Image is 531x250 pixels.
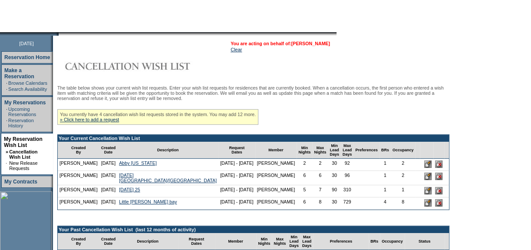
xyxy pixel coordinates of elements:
[291,41,330,46] a: [PERSON_NAME]
[99,197,118,210] td: [DATE]
[379,197,391,210] td: 4
[300,233,313,250] td: Max Lead Days
[328,142,341,159] td: Min Lead Days
[9,149,37,160] a: Cancellation Wish List
[119,160,157,166] a: Abby [US_STATE]
[341,185,354,197] td: 310
[58,226,449,233] td: Your Past Cancellation Wish List (last 12 months of activity)
[297,171,312,185] td: 6
[435,199,442,207] input: Delete this Request
[8,80,47,86] a: Browse Calendars
[6,107,7,117] td: ·
[391,197,416,210] td: 8
[8,118,34,128] a: Reservation History
[220,160,254,166] nobr: [DATE] - [DATE]
[255,159,297,171] td: [PERSON_NAME]
[369,233,380,250] td: BRs
[119,187,140,192] a: [DATE] 25
[380,233,405,250] td: Occupancy
[391,171,416,185] td: 2
[117,142,218,159] td: Description
[424,199,432,207] input: Edit this Request
[424,160,432,168] input: Edit this Request
[56,32,59,36] img: promoShadowLeftCorner.gif
[297,142,312,159] td: Min Nights
[341,197,354,210] td: 729
[117,233,178,250] td: Description
[4,136,43,148] a: My Reservation Wish List
[231,47,242,52] a: Clear
[178,233,215,250] td: Request Dates
[312,197,328,210] td: 8
[255,142,297,159] td: Member
[391,159,416,171] td: 2
[99,142,118,159] td: Created Date
[6,80,7,86] td: ·
[391,142,416,159] td: Occupancy
[215,233,257,250] td: Member
[255,197,297,210] td: [PERSON_NAME]
[256,233,272,250] td: Min Nights
[312,171,328,185] td: 6
[272,233,287,250] td: Max Nights
[119,199,177,204] a: Little [PERSON_NAME] bay
[287,233,300,250] td: Min Lead Days
[328,171,341,185] td: 30
[6,160,8,171] td: ·
[19,41,34,46] span: [DATE]
[6,87,7,92] td: ·
[312,159,328,171] td: 2
[220,199,254,204] nobr: [DATE] - [DATE]
[379,171,391,185] td: 1
[58,159,99,171] td: [PERSON_NAME]
[6,118,7,128] td: ·
[220,173,254,178] nobr: [DATE] - [DATE]
[435,187,442,194] input: Delete this Request
[328,197,341,210] td: 30
[312,142,328,159] td: Max Nights
[341,171,354,185] td: 96
[57,109,258,125] div: You currently have 4 cancellation wish list requests stored in the system. You may add 12 more.
[4,54,50,60] a: Reservation Home
[4,179,37,185] a: My Contracts
[58,233,99,250] td: Created By
[313,233,369,250] td: Preferences
[328,185,341,197] td: 90
[379,185,391,197] td: 1
[435,160,442,168] input: Delete this Request
[379,142,391,159] td: BRs
[341,142,354,159] td: Max Lead Days
[353,142,379,159] td: Preferences
[57,57,231,75] img: Cancellation Wish List
[391,185,416,197] td: 1
[297,197,312,210] td: 6
[328,159,341,171] td: 30
[99,185,118,197] td: [DATE]
[99,233,118,250] td: Created Date
[424,187,432,194] input: Edit this Request
[9,160,37,171] a: New Release Requests
[58,197,99,210] td: [PERSON_NAME]
[405,233,445,250] td: Status
[4,67,34,80] a: Make a Reservation
[59,32,59,36] img: blank.gif
[6,149,8,154] b: »
[119,173,217,183] a: [DATE] [GEOGRAPHIC_DATA]/[GEOGRAPHIC_DATA]
[218,142,255,159] td: Request Dates
[341,159,354,171] td: 92
[424,173,432,180] input: Edit this Request
[8,87,47,92] a: Search Availability
[58,185,99,197] td: [PERSON_NAME]
[231,41,330,46] span: You are acting on behalf of:
[8,107,36,117] a: Upcoming Reservations
[99,171,118,185] td: [DATE]
[58,171,99,185] td: [PERSON_NAME]
[297,159,312,171] td: 2
[4,100,46,106] a: My Reservations
[255,171,297,185] td: [PERSON_NAME]
[220,187,254,192] nobr: [DATE] - [DATE]
[58,142,99,159] td: Created By
[255,185,297,197] td: [PERSON_NAME]
[435,173,442,180] input: Delete this Request
[297,185,312,197] td: 5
